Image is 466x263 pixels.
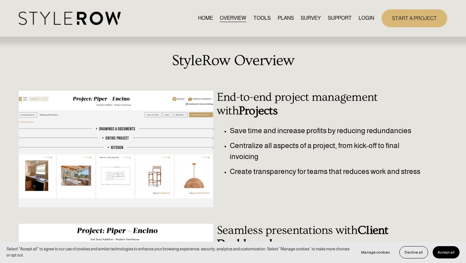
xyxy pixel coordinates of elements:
a: START A PROJECT [382,9,447,27]
a: HOME [198,14,213,23]
span: Accept all [438,250,455,255]
a: LOGIN [359,14,374,23]
img: StyleRow [19,12,121,25]
span: SUPPORT [328,14,352,22]
button: Decline all [399,246,428,258]
button: Accept all [433,246,460,258]
a: folder dropdown [328,14,352,23]
a: OVERVIEW [220,14,246,23]
button: Manage cookies [356,246,395,258]
span: Manage cookies [361,250,390,255]
h3: End-to-end project management with [217,91,429,118]
h3: Seamless presentations with [217,224,429,251]
strong: Client Dashboard [217,223,391,251]
h2: StyleRow Overview [19,52,448,69]
a: PLANS [278,14,294,23]
span: Decline all [405,250,423,255]
p: Centralize all aspects of a project, from kick-off to final invoicing [230,140,429,162]
strong: Projects [239,104,278,118]
p: Save time and increase profits by reducing redundancies [230,125,429,136]
a: SURVEY [301,14,321,23]
p: Create transparency for teams that reduces work and stress [230,166,429,177]
p: Select “Accept all” to agree to our use of cookies and similar technologies to enhance your brows... [6,246,350,258]
a: TOOLS [253,14,271,23]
